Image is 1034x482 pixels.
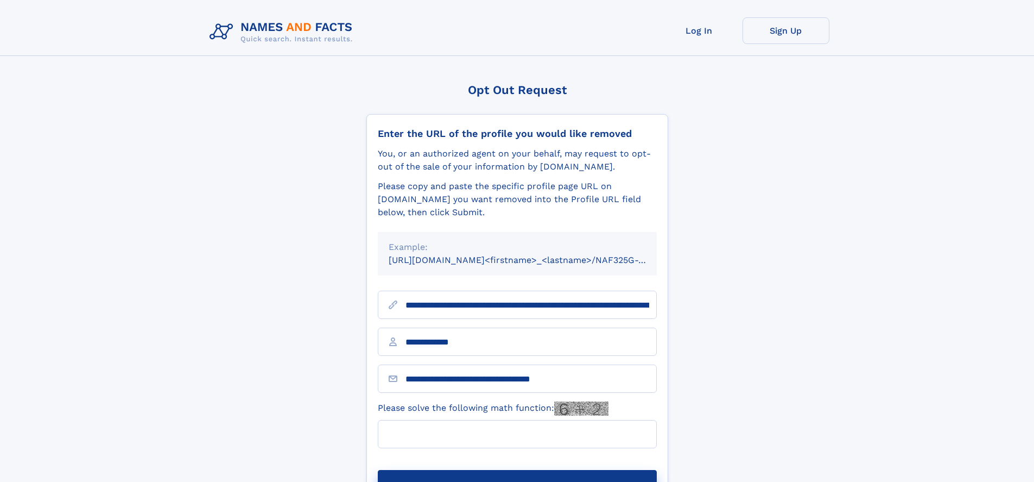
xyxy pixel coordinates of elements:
[366,83,668,97] div: Opt Out Request
[656,17,743,44] a: Log In
[389,241,646,254] div: Example:
[743,17,829,44] a: Sign Up
[378,147,657,173] div: You, or an authorized agent on your behalf, may request to opt-out of the sale of your informatio...
[205,17,361,47] img: Logo Names and Facts
[378,402,608,416] label: Please solve the following math function:
[389,255,677,265] small: [URL][DOMAIN_NAME]<firstname>_<lastname>/NAF325G-xxxxxxxx
[378,180,657,219] div: Please copy and paste the specific profile page URL on [DOMAIN_NAME] you want removed into the Pr...
[378,128,657,140] div: Enter the URL of the profile you would like removed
